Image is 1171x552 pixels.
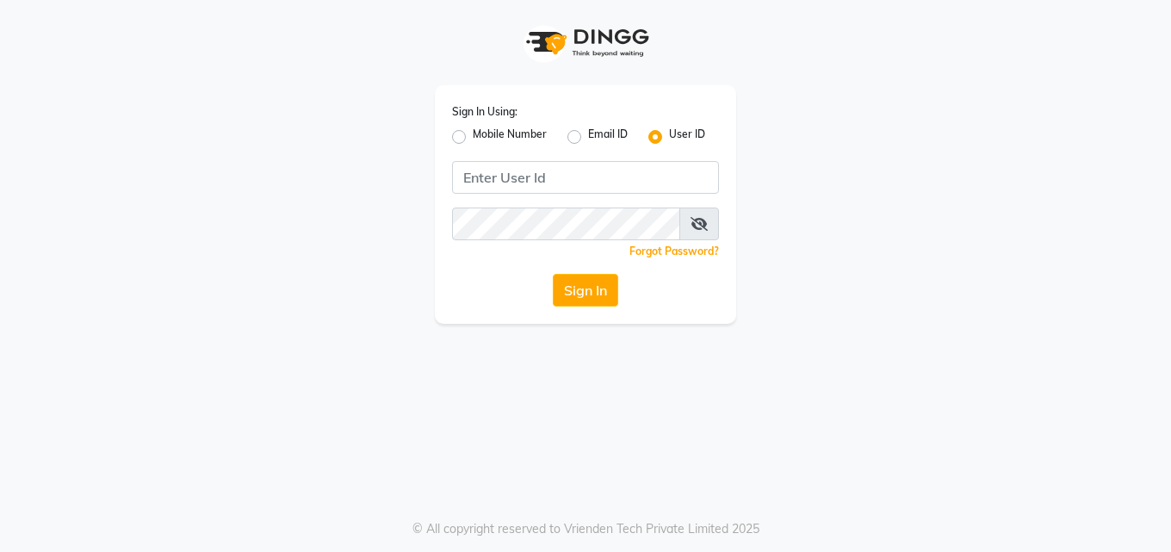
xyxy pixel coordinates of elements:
label: Mobile Number [473,127,547,147]
label: User ID [669,127,705,147]
input: Username [452,161,719,194]
img: logo1.svg [517,17,654,68]
label: Sign In Using: [452,104,517,120]
label: Email ID [588,127,628,147]
a: Forgot Password? [629,245,719,257]
button: Sign In [553,274,618,307]
input: Username [452,208,680,240]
